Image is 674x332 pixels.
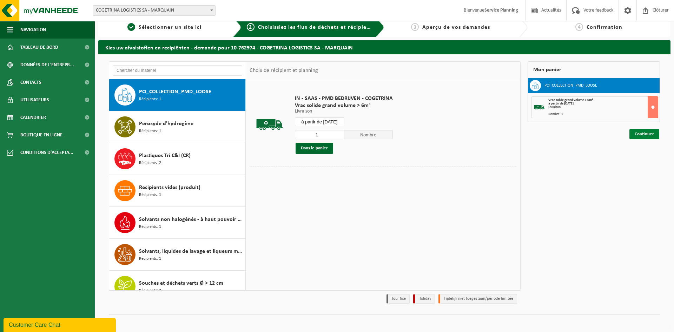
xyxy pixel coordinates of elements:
span: Navigation [20,21,46,39]
span: 1 [127,23,135,31]
a: Continuer [629,129,659,139]
span: Tableau de bord [20,39,58,56]
span: Récipients: 2 [139,160,161,167]
button: Solvants non halogénés - à haut pouvoir calorifique en petits emballages (<200L) Récipients: 1 [109,207,246,239]
input: Sélectionnez date [295,117,344,126]
div: Choix de récipient et planning [246,62,322,79]
button: Solvants, liquides de lavage et liqueurs mères organiques halogénés, toxique Récipients: 1 [109,239,246,271]
span: Récipients: 1 [139,192,161,198]
span: 2 [247,23,255,31]
button: Souches et déchets verts Ø > 12 cm Récipients: 2 [109,271,246,303]
span: Choisissiez les flux de déchets et récipients [258,25,375,30]
span: IN - SAAS - PMD BEDRIJVEN - COGETRINA [295,95,393,102]
strong: Service Planning [484,8,518,13]
span: Récipients: 2 [139,287,161,294]
span: PCI_COLLECTION_PMD_LOOSE [139,88,211,96]
button: Dans le panier [296,143,333,154]
li: Tijdelijk niet toegestaan/période limitée [438,294,517,304]
span: Sélectionner un site ici [139,25,201,30]
span: 4 [575,23,583,31]
h2: Kies uw afvalstoffen en recipiënten - demande pour 10-762974 - COGETRINA LOGISTICS SA - MARQUAIN [98,40,670,54]
button: Recipients vides (produit) Récipients: 1 [109,175,246,207]
span: Boutique en ligne [20,126,62,144]
span: Récipients: 1 [139,128,161,135]
strong: à partir de [DATE] [548,102,574,106]
span: Recipients vides (produit) [139,183,200,192]
span: Vrac solide grand volume > 6m³ [548,98,593,102]
span: Calendrier [20,109,46,126]
span: Utilisateurs [20,91,49,109]
p: Livraison [295,109,393,114]
span: Récipients: 1 [139,224,161,230]
div: Mon panier [528,61,660,78]
span: Contacts [20,74,41,91]
span: Plastiques Tri C&I (CR) [139,151,191,160]
span: Confirmation [587,25,622,30]
button: Peroxyde d'hydrogène Récipients: 1 [109,111,246,143]
span: Nombre [344,130,393,139]
iframe: chat widget [4,317,117,332]
span: Solvants, liquides de lavage et liqueurs mères organiques halogénés, toxique [139,247,244,256]
div: Livraison [548,106,658,109]
span: Peroxyde d'hydrogène [139,120,193,128]
a: 1Sélectionner un site ici [102,23,227,32]
span: Récipients: 1 [139,96,161,103]
input: Chercher du matériel [113,65,242,76]
span: Aperçu de vos demandes [422,25,490,30]
span: Conditions d'accepta... [20,144,73,161]
div: Nombre: 1 [548,113,658,116]
button: PCI_COLLECTION_PMD_LOOSE Récipients: 1 [109,79,246,111]
h3: PCI_COLLECTION_PMD_LOOSE [544,80,597,91]
span: COGETRINA LOGISTICS SA - MARQUAIN [93,6,215,15]
span: COGETRINA LOGISTICS SA - MARQUAIN [93,5,216,16]
li: Holiday [413,294,435,304]
button: Plastiques Tri C&I (CR) Récipients: 2 [109,143,246,175]
span: Solvants non halogénés - à haut pouvoir calorifique en petits emballages (<200L) [139,215,244,224]
span: Récipients: 1 [139,256,161,262]
span: Souches et déchets verts Ø > 12 cm [139,279,223,287]
span: Données de l'entrepr... [20,56,74,74]
span: Vrac solide grand volume > 6m³ [295,102,393,109]
li: Jour fixe [386,294,410,304]
span: 3 [411,23,419,31]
